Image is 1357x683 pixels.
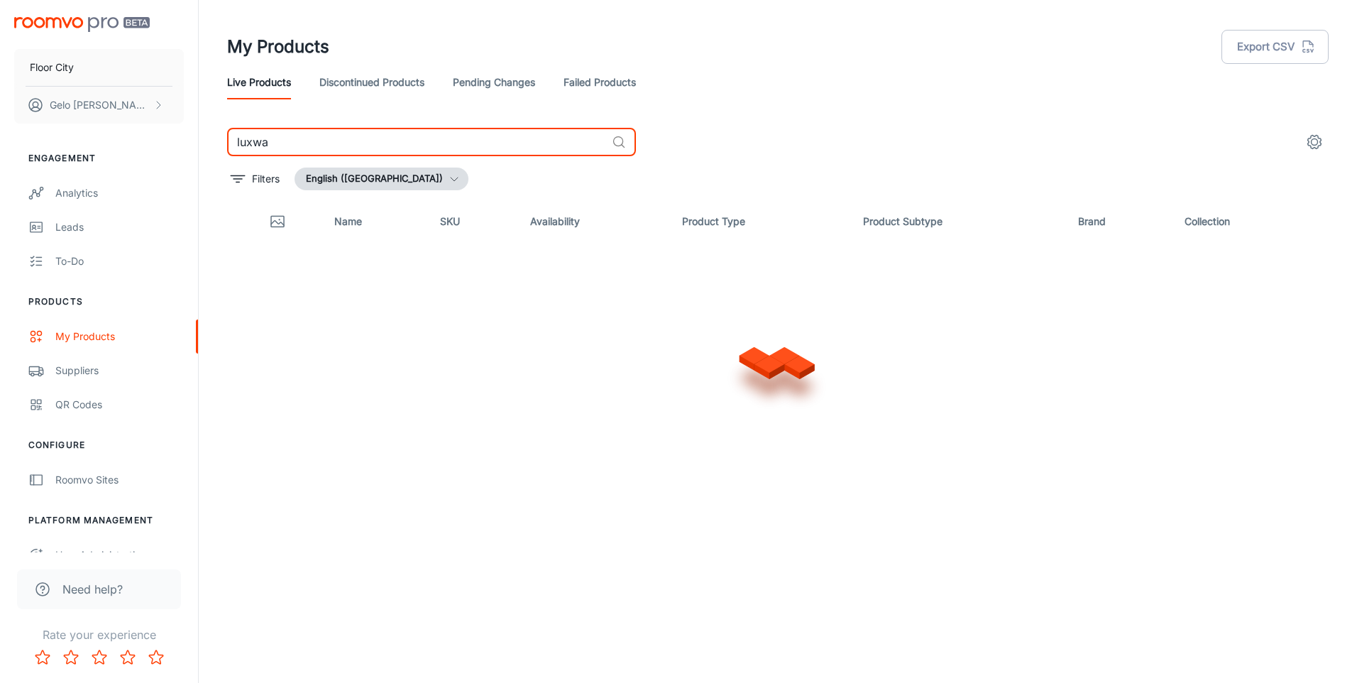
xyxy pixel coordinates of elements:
[55,219,184,235] div: Leads
[114,643,142,672] button: Rate 4 star
[55,329,184,344] div: My Products
[295,168,468,190] button: English ([GEOGRAPHIC_DATA])
[28,643,57,672] button: Rate 1 star
[227,128,606,156] input: Search
[1221,30,1329,64] button: Export CSV
[852,202,1067,241] th: Product Subtype
[14,87,184,124] button: Gelo [PERSON_NAME]
[1067,202,1173,241] th: Brand
[55,253,184,269] div: To-do
[142,643,170,672] button: Rate 5 star
[55,547,184,563] div: User Administration
[14,49,184,86] button: Floor City
[55,472,184,488] div: Roomvo Sites
[55,397,184,412] div: QR Codes
[14,17,150,32] img: Roomvo PRO Beta
[319,65,424,99] a: Discontinued Products
[85,643,114,672] button: Rate 3 star
[269,213,286,230] svg: Thumbnail
[227,65,291,99] a: Live Products
[11,626,187,643] p: Rate your experience
[453,65,535,99] a: Pending Changes
[323,202,429,241] th: Name
[564,65,636,99] a: Failed Products
[1300,128,1329,156] button: settings
[55,185,184,201] div: Analytics
[30,60,74,75] p: Floor City
[62,581,123,598] span: Need help?
[57,643,85,672] button: Rate 2 star
[429,202,518,241] th: SKU
[50,97,150,113] p: Gelo [PERSON_NAME]
[252,171,280,187] p: Filters
[55,363,184,378] div: Suppliers
[671,202,852,241] th: Product Type
[227,34,329,60] h1: My Products
[227,168,283,190] button: filter
[1173,202,1329,241] th: Collection
[519,202,671,241] th: Availability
